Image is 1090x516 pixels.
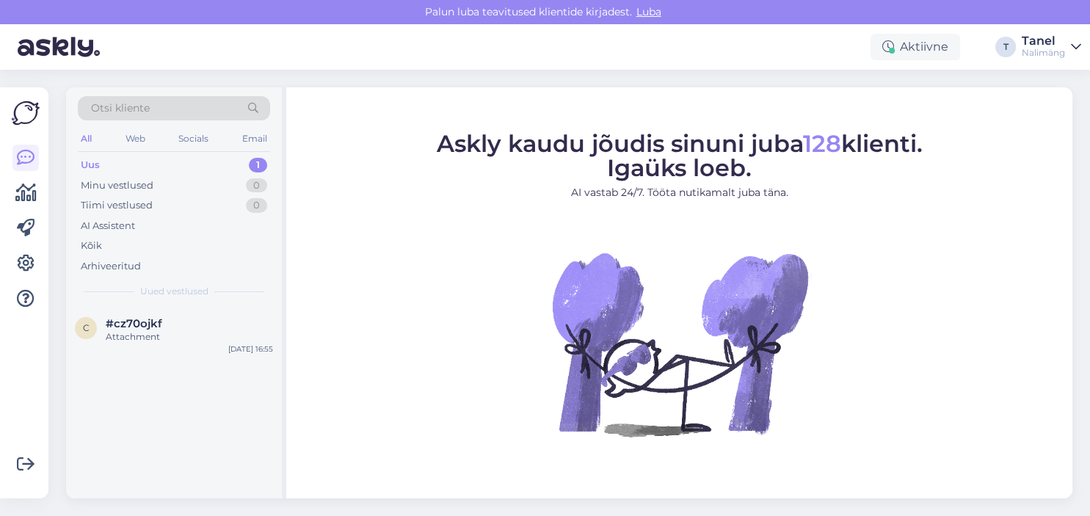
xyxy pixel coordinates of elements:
span: #cz70ojkf [106,317,162,330]
div: 1 [249,158,267,172]
span: Luba [632,5,666,18]
a: TanelNalimäng [1022,35,1081,59]
span: 128 [803,128,841,157]
div: Uus [81,158,100,172]
div: Minu vestlused [81,178,153,193]
div: Web [123,129,148,148]
div: Tanel [1022,35,1065,47]
span: Uued vestlused [140,285,208,298]
img: Askly Logo [12,99,40,127]
div: T [995,37,1016,57]
div: AI Assistent [81,219,135,233]
img: No Chat active [548,211,812,476]
div: Kõik [81,239,102,253]
span: Otsi kliente [91,101,150,116]
p: AI vastab 24/7. Tööta nutikamalt juba täna. [437,184,923,200]
div: All [78,129,95,148]
span: c [83,322,90,333]
div: Tiimi vestlused [81,198,153,213]
div: Aktiivne [871,34,960,60]
div: [DATE] 16:55 [228,344,273,355]
div: Email [239,129,270,148]
div: 0 [246,198,267,213]
div: Socials [175,129,211,148]
div: Arhiveeritud [81,259,141,274]
span: Askly kaudu jõudis sinuni juba klienti. Igaüks loeb. [437,128,923,181]
div: 0 [246,178,267,193]
div: Attachment [106,330,273,344]
div: Nalimäng [1022,47,1065,59]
